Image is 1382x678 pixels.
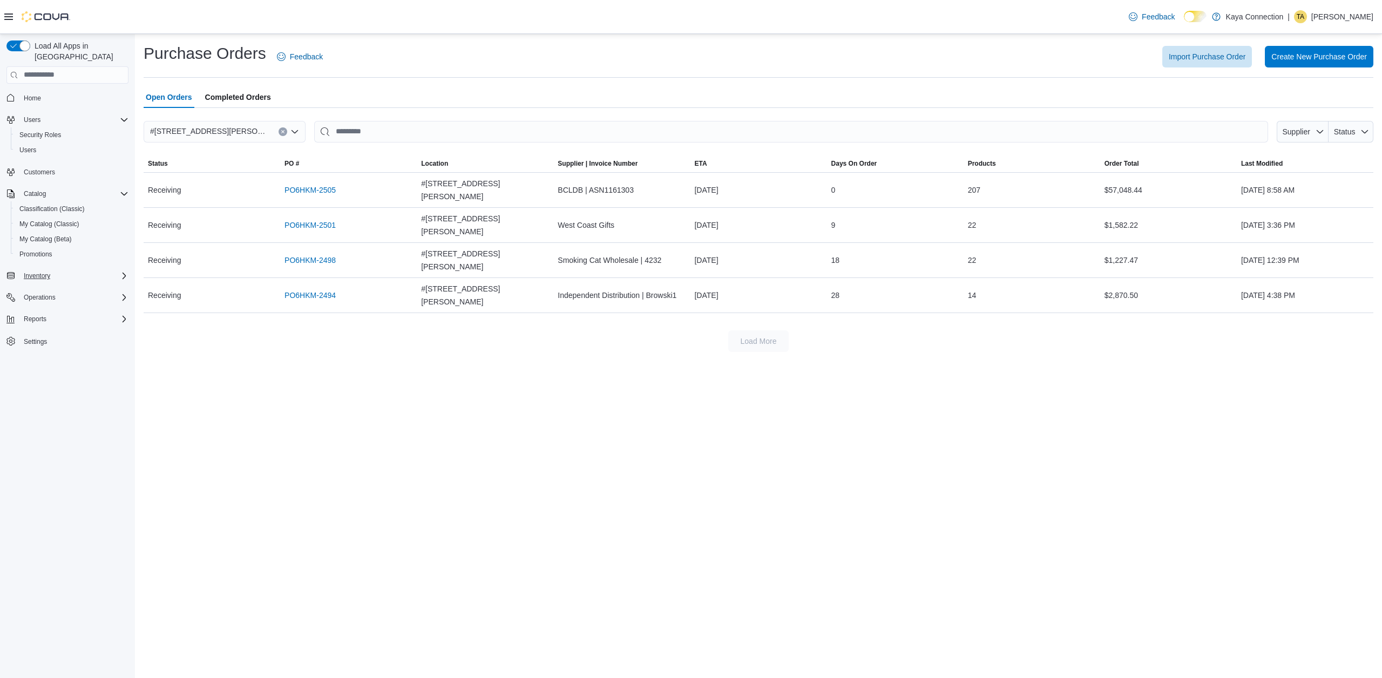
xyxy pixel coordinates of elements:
span: Inventory [19,269,128,282]
button: Last Modified [1237,155,1373,172]
span: Users [19,113,128,126]
span: Receiving [148,289,181,302]
a: Promotions [15,248,57,261]
button: Supplier | Invoice Number [553,155,690,172]
button: Catalog [2,186,133,201]
a: Home [19,92,45,105]
button: Inventory [19,269,55,282]
div: Independent Distribution | Browski1 [553,284,690,306]
span: 14 [968,289,977,302]
a: Settings [19,335,51,348]
span: #[STREET_ADDRESS][PERSON_NAME] [150,125,268,138]
span: My Catalog (Beta) [15,233,128,246]
button: ETA [690,155,827,172]
div: $1,582.22 [1100,214,1237,236]
button: Settings [2,333,133,349]
div: [DATE] 12:39 PM [1237,249,1373,271]
span: 0 [831,184,836,196]
button: My Catalog (Beta) [11,232,133,247]
span: Promotions [15,248,128,261]
span: Users [15,144,128,157]
div: BCLDB | ASN1161303 [553,179,690,201]
span: Completed Orders [205,86,271,108]
div: [DATE] [690,179,827,201]
span: #[STREET_ADDRESS][PERSON_NAME] [421,212,549,238]
button: Promotions [11,247,133,262]
span: Inventory [24,272,50,280]
button: Supplier [1277,121,1329,143]
span: Users [19,146,36,154]
div: Tim A [1294,10,1307,23]
p: Kaya Connection [1226,10,1284,23]
span: Catalog [24,189,46,198]
button: Location [417,155,553,172]
a: PO6HKM-2498 [284,254,336,267]
button: Users [19,113,45,126]
span: Status [1334,127,1356,136]
span: Last Modified [1241,159,1283,168]
span: Status [148,159,168,168]
span: Feedback [1142,11,1175,22]
span: Location [421,159,448,168]
span: My Catalog (Classic) [15,218,128,230]
span: PO # [284,159,299,168]
img: Cova [22,11,70,22]
a: Security Roles [15,128,65,141]
div: West Coast Gifts [553,214,690,236]
span: Receiving [148,219,181,232]
a: PO6HKM-2505 [284,184,336,196]
span: Settings [24,337,47,346]
span: Receiving [148,254,181,267]
span: Open Orders [146,86,192,108]
button: Status [1329,121,1373,143]
div: $2,870.50 [1100,284,1237,306]
span: 9 [831,219,836,232]
span: Customers [19,165,128,179]
span: #[STREET_ADDRESS][PERSON_NAME] [421,282,549,308]
h1: Purchase Orders [144,43,266,64]
button: Products [964,155,1100,172]
div: [DATE] 4:38 PM [1237,284,1373,306]
button: Catalog [19,187,50,200]
span: Load More [741,336,777,347]
div: [DATE] [690,214,827,236]
button: Reports [2,311,133,327]
a: Users [15,144,40,157]
span: My Catalog (Classic) [19,220,79,228]
div: $57,048.44 [1100,179,1237,201]
button: Order Total [1100,155,1237,172]
button: Clear input [279,127,287,136]
span: 22 [968,254,977,267]
div: [DATE] 3:36 PM [1237,214,1373,236]
button: Operations [19,291,60,304]
button: Open list of options [290,127,299,136]
a: Customers [19,166,59,179]
span: Reports [24,315,46,323]
button: Inventory [2,268,133,283]
button: Operations [2,290,133,305]
button: Users [2,112,133,127]
p: | [1288,10,1290,23]
span: Customers [24,168,55,177]
span: Promotions [19,250,52,259]
p: [PERSON_NAME] [1311,10,1373,23]
span: Products [968,159,996,168]
a: My Catalog (Beta) [15,233,76,246]
span: My Catalog (Beta) [19,235,72,243]
span: Home [19,91,128,105]
span: Security Roles [19,131,61,139]
button: PO # [280,155,417,172]
span: Operations [24,293,56,302]
div: [DATE] 8:58 AM [1237,179,1373,201]
span: Load All Apps in [GEOGRAPHIC_DATA] [30,40,128,62]
button: My Catalog (Classic) [11,216,133,232]
div: [DATE] [690,284,827,306]
button: Reports [19,313,51,326]
span: Security Roles [15,128,128,141]
span: Days On Order [831,159,877,168]
span: TA [1297,10,1304,23]
span: 28 [831,289,840,302]
a: Classification (Classic) [15,202,89,215]
button: Customers [2,164,133,180]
